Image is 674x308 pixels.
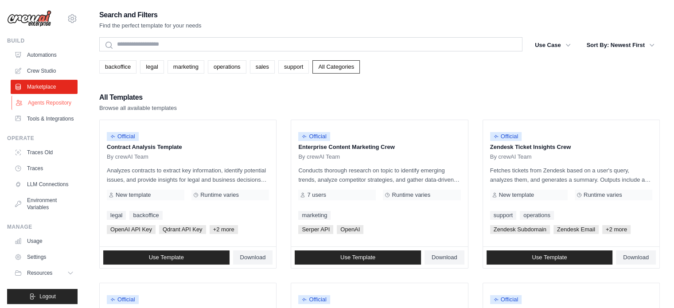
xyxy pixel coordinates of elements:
[39,293,56,300] span: Logout
[298,211,331,220] a: marketing
[532,254,567,261] span: Use Template
[490,153,532,160] span: By crewAI Team
[11,112,78,126] a: Tools & Integrations
[530,37,576,53] button: Use Case
[103,250,230,265] a: Use Template
[99,104,177,113] p: Browse all available templates
[298,225,333,234] span: Serper API
[295,250,421,265] a: Use Template
[159,225,206,234] span: Qdrant API Key
[584,191,622,199] span: Runtime varies
[11,250,78,264] a: Settings
[11,234,78,248] a: Usage
[107,295,139,304] span: Official
[11,266,78,280] button: Resources
[11,193,78,214] a: Environment Variables
[623,254,649,261] span: Download
[581,37,660,53] button: Sort By: Newest First
[233,250,273,265] a: Download
[487,250,613,265] a: Use Template
[11,145,78,160] a: Traces Old
[208,60,246,74] a: operations
[99,91,177,104] h2: All Templates
[298,132,330,141] span: Official
[490,143,652,152] p: Zendesk Ticket Insights Crew
[298,143,460,152] p: Enterprise Content Marketing Crew
[240,254,266,261] span: Download
[107,143,269,152] p: Contract Analysis Template
[12,96,78,110] a: Agents Repository
[11,48,78,62] a: Automations
[7,135,78,142] div: Operate
[11,64,78,78] a: Crew Studio
[99,9,202,21] h2: Search and Filters
[7,10,51,27] img: Logo
[7,289,78,304] button: Logout
[107,166,269,184] p: Analyzes contracts to extract key information, identify potential issues, and provide insights fo...
[298,295,330,304] span: Official
[116,191,151,199] span: New template
[432,254,457,261] span: Download
[490,132,522,141] span: Official
[99,60,136,74] a: backoffice
[298,166,460,184] p: Conducts thorough research on topic to identify emerging trends, analyze competitor strategies, a...
[107,153,148,160] span: By crewAI Team
[250,60,275,74] a: sales
[425,250,464,265] a: Download
[298,153,340,160] span: By crewAI Team
[490,225,550,234] span: Zendesk Subdomain
[210,225,238,234] span: +2 more
[337,225,363,234] span: OpenAI
[140,60,164,74] a: legal
[340,254,375,261] span: Use Template
[312,60,360,74] a: All Categories
[200,191,239,199] span: Runtime varies
[278,60,309,74] a: support
[27,269,52,277] span: Resources
[7,223,78,230] div: Manage
[107,211,126,220] a: legal
[553,225,599,234] span: Zendesk Email
[11,80,78,94] a: Marketplace
[168,60,204,74] a: marketing
[490,211,516,220] a: support
[107,225,156,234] span: OpenAI API Key
[616,250,656,265] a: Download
[499,191,534,199] span: New template
[7,37,78,44] div: Build
[307,191,326,199] span: 7 users
[11,161,78,175] a: Traces
[149,254,184,261] span: Use Template
[392,191,430,199] span: Runtime varies
[520,211,554,220] a: operations
[11,177,78,191] a: LLM Connections
[602,225,631,234] span: +2 more
[490,166,652,184] p: Fetches tickets from Zendesk based on a user's query, analyzes them, and generates a summary. Out...
[107,132,139,141] span: Official
[129,211,162,220] a: backoffice
[490,295,522,304] span: Official
[99,21,202,30] p: Find the perfect template for your needs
